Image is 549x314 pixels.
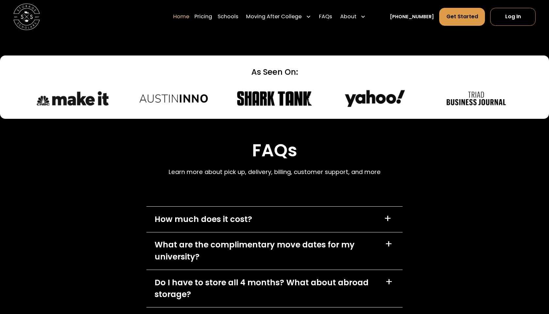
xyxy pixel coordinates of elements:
[390,13,434,20] a: [PHONE_NUMBER]
[340,13,357,21] div: About
[385,277,393,288] div: +
[194,7,212,26] a: Pricing
[439,8,485,26] a: Get Started
[319,7,332,26] a: FAQs
[169,167,381,177] p: Learn more about pick up, delivery, billing, customer support, and more
[384,213,391,224] div: +
[490,8,536,26] a: Log In
[155,277,377,301] div: Do I have to store all 4 months? What about abroad storage?
[34,66,515,78] div: As Seen On:
[155,239,377,263] div: What are the complimentary move dates for my university?
[173,7,189,26] a: Home
[218,7,238,26] a: Schools
[34,89,111,108] img: CNBC Make It logo.
[155,213,252,226] div: How much does it cost?
[13,3,40,30] img: Storage Scholars main logo
[246,13,302,21] div: Moving After College
[385,239,392,250] div: +
[243,7,314,26] div: Moving After College
[169,140,381,161] h2: FAQs
[338,7,369,26] div: About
